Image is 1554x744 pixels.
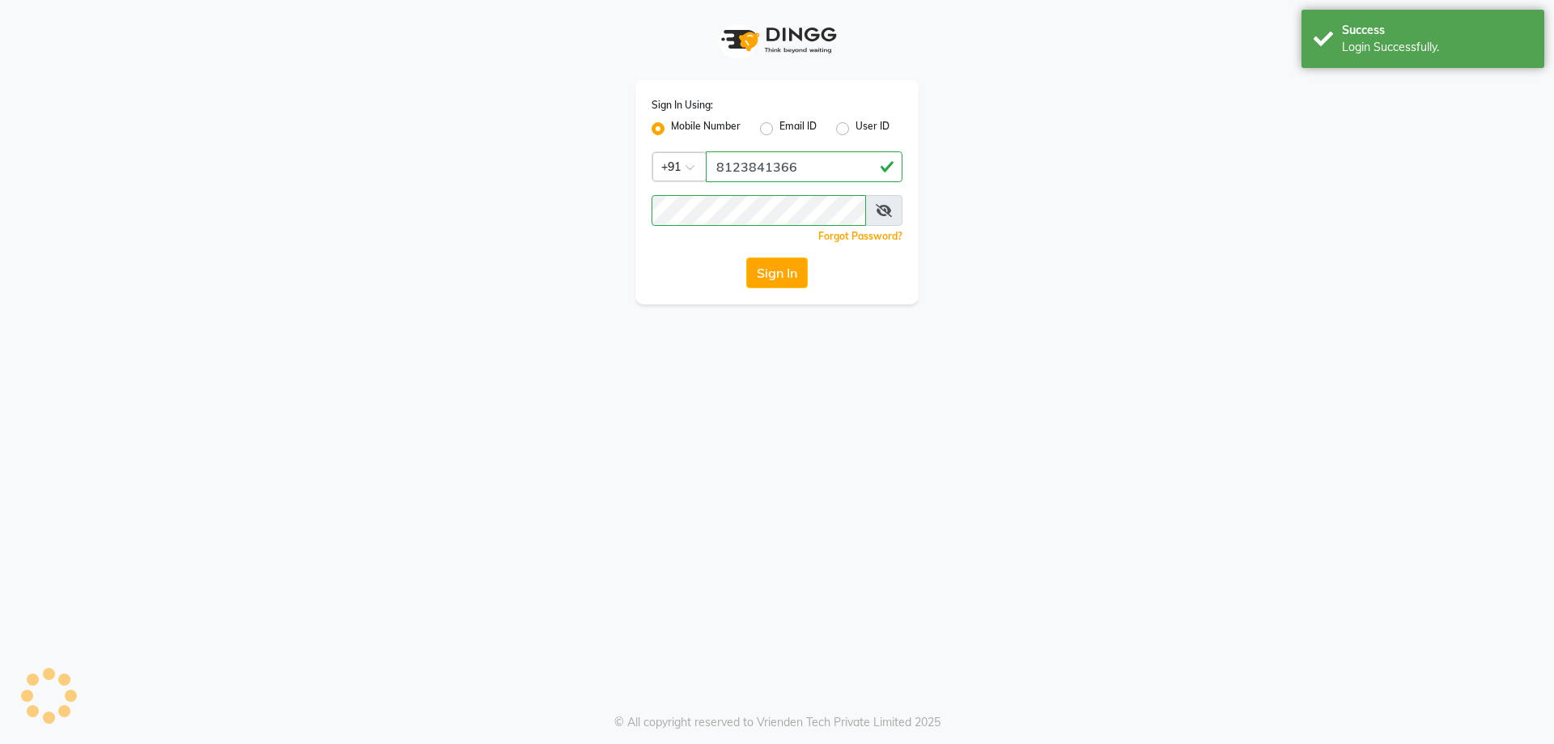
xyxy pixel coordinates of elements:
button: Sign In [746,257,808,288]
input: Username [706,151,902,182]
label: Email ID [779,119,817,138]
a: Forgot Password? [818,230,902,242]
div: Success [1342,22,1532,39]
label: Mobile Number [671,119,741,138]
label: User ID [856,119,890,138]
label: Sign In Using: [652,98,713,113]
img: logo1.svg [712,16,842,64]
div: Login Successfully. [1342,39,1532,56]
input: Username [652,195,866,226]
